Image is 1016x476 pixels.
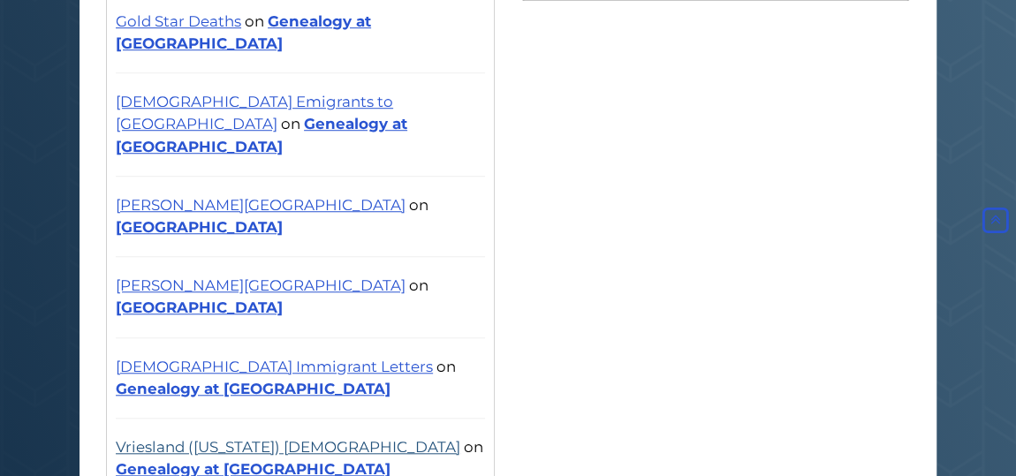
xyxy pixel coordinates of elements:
[409,196,428,214] span: on
[116,438,460,456] a: Vriesland ([US_STATE]) [DEMOGRAPHIC_DATA]
[116,298,283,316] a: [GEOGRAPHIC_DATA]
[116,358,433,375] a: [DEMOGRAPHIC_DATA] Immigrant Letters
[116,380,390,397] a: Genealogy at [GEOGRAPHIC_DATA]
[436,358,456,375] span: on
[281,115,300,132] span: on
[409,276,428,294] span: on
[464,438,483,456] span: on
[116,196,406,214] a: [PERSON_NAME][GEOGRAPHIC_DATA]
[116,93,393,132] a: [DEMOGRAPHIC_DATA] Emigrants to [GEOGRAPHIC_DATA]
[979,213,1012,229] a: Back to Top
[116,218,283,236] a: [GEOGRAPHIC_DATA]
[116,12,241,30] a: Gold Star Deaths
[116,276,406,294] a: [PERSON_NAME][GEOGRAPHIC_DATA]
[116,115,407,155] a: Genealogy at [GEOGRAPHIC_DATA]
[245,12,264,30] span: on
